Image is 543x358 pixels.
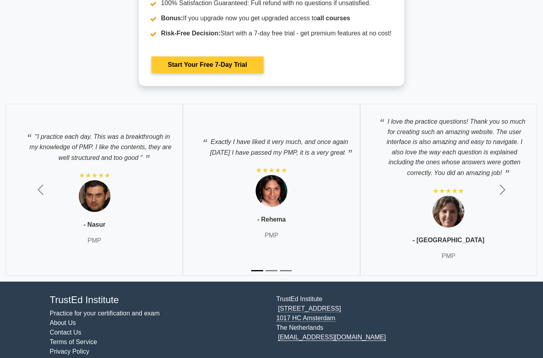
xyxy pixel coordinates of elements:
p: - [GEOGRAPHIC_DATA] [413,235,485,245]
button: Slide 3 [280,266,292,275]
div: TrustEd Institute The Netherlands [271,294,498,357]
a: Terms of Service [50,339,97,345]
p: Exactly I have liked it very much, and once again [DATE] I have passed my PMP, it is a very great [191,132,351,158]
p: - Nasur [83,220,105,230]
p: PMP [265,231,279,240]
p: PMP [87,236,101,245]
p: PMP [442,251,456,261]
img: Testimonial 2 [256,175,287,207]
button: Slide 1 [251,266,263,275]
button: Slide 2 [266,266,277,275]
img: Testimonial 3 [432,196,464,228]
img: Testimonial 1 [79,180,111,212]
div: ★★★★★ [256,165,287,175]
p: - Rehema [257,215,286,224]
div: ★★★★★ [432,186,464,196]
p: I love the practice questions! Thank you so much for creating such an amazing website. The user i... [368,112,529,178]
h4: TrustEd Institute [50,294,267,306]
a: About Us [50,319,76,326]
a: Contact Us [50,329,81,336]
p: "I practice each day. This was a breakthrough in my knowledge of PMP. I like the contents, they a... [14,127,175,163]
a: Start Your Free 7-Day Trial [151,56,263,73]
a: Privacy Policy [50,348,89,355]
a: Practice for your certification and exam [50,310,160,317]
div: ★★★★★ [79,171,111,180]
